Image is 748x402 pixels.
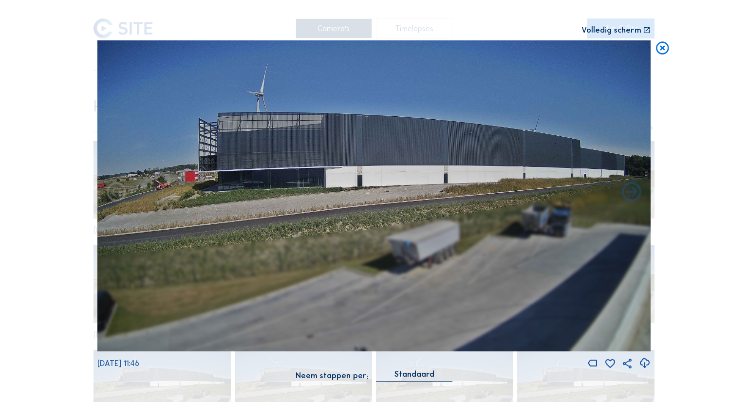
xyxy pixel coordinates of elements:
[620,181,643,204] i: Back
[581,26,641,35] div: Volledig scherm
[376,370,452,381] div: Standaard
[97,359,139,368] span: [DATE] 11:46
[97,40,651,351] img: Image
[296,372,369,380] div: Neem stappen per:
[105,181,128,204] i: Forward
[394,370,434,379] div: Standaard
